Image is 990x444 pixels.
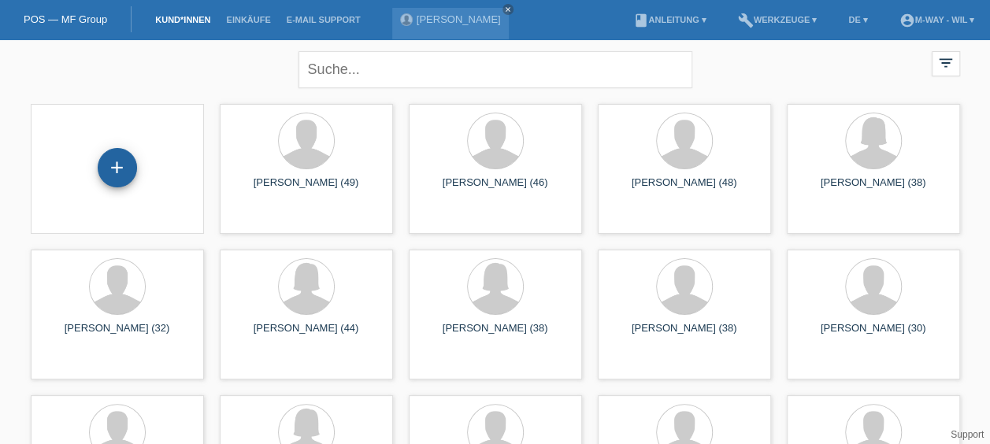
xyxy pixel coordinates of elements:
div: [PERSON_NAME] (49) [232,176,380,202]
a: close [502,4,514,15]
i: close [504,6,512,13]
a: POS — MF Group [24,13,107,25]
a: Support [951,429,984,440]
div: Kund*in hinzufügen [98,154,136,181]
a: Kund*innen [147,15,218,24]
a: [PERSON_NAME] [417,13,501,25]
a: account_circlem-way - Wil ▾ [892,15,982,24]
div: [PERSON_NAME] (30) [799,322,947,347]
a: buildWerkzeuge ▾ [730,15,825,24]
input: Suche... [298,51,692,88]
div: [PERSON_NAME] (46) [421,176,569,202]
div: [PERSON_NAME] (48) [610,176,758,202]
i: book [632,13,648,28]
div: [PERSON_NAME] (38) [799,176,947,202]
div: [PERSON_NAME] (38) [421,322,569,347]
i: filter_list [937,54,955,72]
div: [PERSON_NAME] (32) [43,322,191,347]
i: account_circle [899,13,915,28]
a: bookAnleitung ▾ [625,15,714,24]
a: DE ▾ [840,15,875,24]
div: [PERSON_NAME] (44) [232,322,380,347]
a: E-Mail Support [279,15,369,24]
div: [PERSON_NAME] (38) [610,322,758,347]
i: build [738,13,754,28]
a: Einkäufe [218,15,278,24]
